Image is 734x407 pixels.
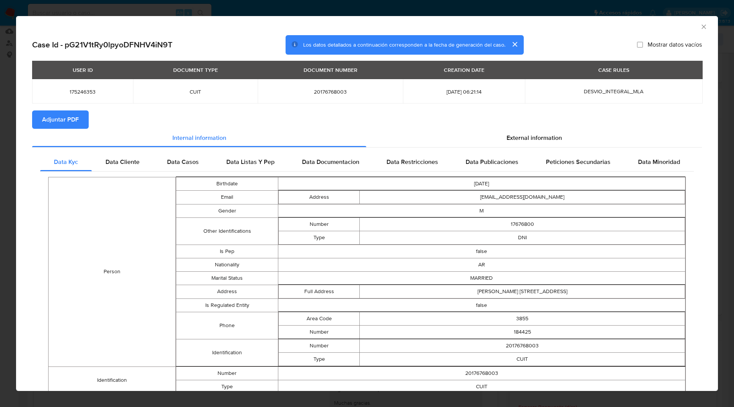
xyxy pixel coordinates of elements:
[360,231,685,244] td: DNI
[546,157,611,166] span: Peticiones Secundarias
[507,133,562,142] span: External information
[278,204,685,217] td: M
[278,380,685,393] td: CUIT
[167,157,199,166] span: Data Casos
[278,339,360,352] td: Number
[41,88,124,95] span: 175246353
[32,129,702,147] div: Detailed info
[172,133,226,142] span: Internal information
[176,285,278,298] td: Address
[360,190,685,204] td: [EMAIL_ADDRESS][DOMAIN_NAME]
[42,111,79,128] span: Adjuntar PDF
[360,325,685,339] td: 184425
[278,245,685,258] td: false
[106,157,140,166] span: Data Cliente
[594,63,634,76] div: CASE RULES
[505,35,524,54] button: cerrar
[278,325,360,339] td: Number
[278,258,685,271] td: AR
[176,380,278,393] td: Type
[278,190,360,204] td: Address
[700,23,707,30] button: Cerrar ventana
[303,41,505,49] span: Los datos detallados a continuación corresponden a la fecha de generación del caso.
[439,63,489,76] div: CREATION DATE
[278,298,685,312] td: false
[278,217,360,231] td: Number
[637,42,643,48] input: Mostrar datos vacíos
[176,177,278,190] td: Birthdate
[176,217,278,245] td: Other Identifications
[176,271,278,285] td: Marital Status
[278,312,360,325] td: Area Code
[16,16,718,391] div: closure-recommendation-modal
[466,157,518,166] span: Data Publicaciones
[32,40,172,50] h2: Case Id - pG21V1tRy0lpyoDFNHV4iN9T
[386,157,438,166] span: Data Restricciones
[226,157,274,166] span: Data Listas Y Pep
[176,190,278,204] td: Email
[176,298,278,312] td: Is Regulated Entity
[584,88,643,95] span: DESVIO_INTEGRAL_MLA
[638,157,680,166] span: Data Minoridad
[278,271,685,285] td: MARRIED
[176,245,278,258] td: Is Pep
[54,157,78,166] span: Data Kyc
[176,204,278,217] td: Gender
[360,312,685,325] td: 3855
[40,153,694,171] div: Detailed internal info
[176,366,278,380] td: Number
[360,339,685,352] td: 20176768003
[302,157,359,166] span: Data Documentacion
[176,339,278,366] td: Identification
[278,231,360,244] td: Type
[176,312,278,339] td: Phone
[267,88,394,95] span: 20176768003
[299,63,362,76] div: DOCUMENT NUMBER
[360,217,685,231] td: 17676800
[49,177,176,366] td: Person
[32,110,89,129] button: Adjuntar PDF
[278,285,360,298] td: Full Address
[648,41,702,49] span: Mostrar datos vacíos
[142,88,248,95] span: CUIT
[360,352,685,366] td: CUIT
[68,63,97,76] div: USER ID
[412,88,516,95] span: [DATE] 06:21:14
[169,63,222,76] div: DOCUMENT TYPE
[278,352,360,366] td: Type
[49,366,176,394] td: Identification
[360,285,685,298] td: [PERSON_NAME] [STREET_ADDRESS]
[176,258,278,271] td: Nationality
[278,366,685,380] td: 20176768003
[278,177,685,190] td: [DATE]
